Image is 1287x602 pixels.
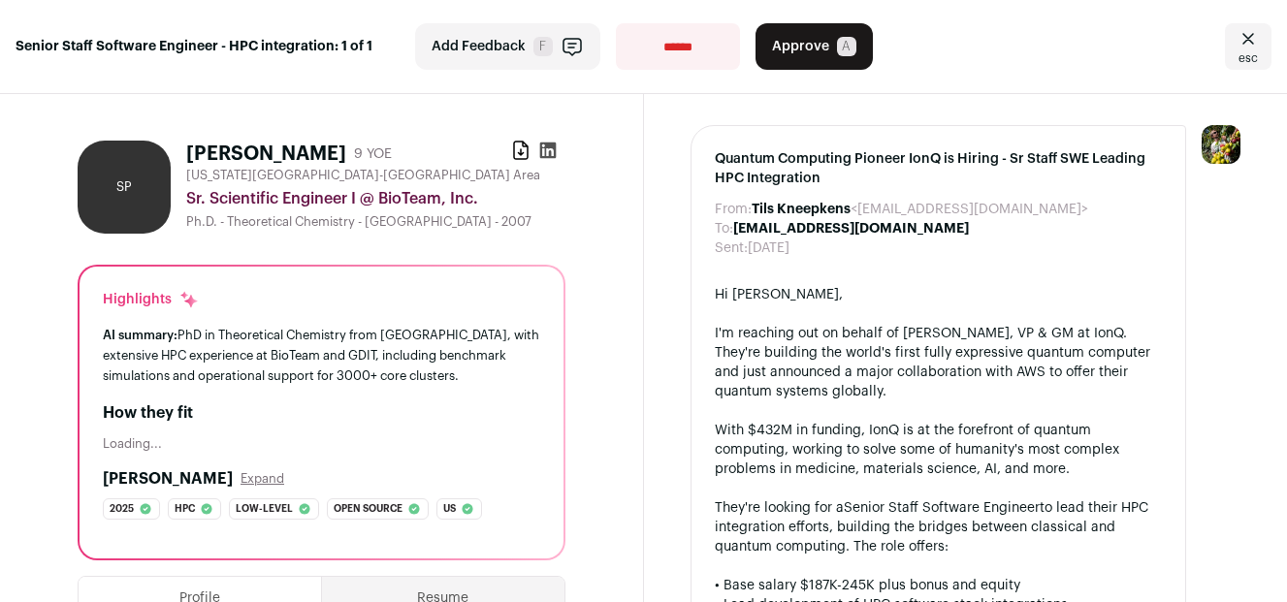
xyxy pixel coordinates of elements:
[733,222,969,236] b: [EMAIL_ADDRESS][DOMAIN_NAME]
[837,37,856,56] span: A
[103,325,540,386] div: PhD in Theoretical Chemistry from [GEOGRAPHIC_DATA], with extensive HPC experience at BioTeam and...
[715,498,1163,556] div: They're looking for a to lead their HPC integration efforts, building the bridges between classic...
[334,499,402,519] span: Open source
[1202,125,1240,164] img: 6689865-medium_jpg
[110,499,134,519] span: 2025
[715,285,1163,304] div: Hi [PERSON_NAME],
[715,149,1163,188] span: Quantum Computing Pioneer IonQ is Hiring - Sr Staff SWE Leading HPC Integration
[103,329,177,341] span: AI summary:
[186,141,346,168] h1: [PERSON_NAME]
[16,37,372,56] strong: Senior Staff Software Engineer - HPC integration: 1 of 1
[756,23,873,70] button: Approve A
[432,37,526,56] span: Add Feedback
[415,23,600,70] button: Add Feedback F
[78,141,171,234] div: SP
[1225,23,1271,70] a: Close
[748,238,789,258] dd: [DATE]
[186,214,565,230] div: Ph.D. - Theoretical Chemistry - [GEOGRAPHIC_DATA] - 2007
[186,187,565,210] div: Sr. Scientific Engineer I @ BioTeam, Inc.
[103,290,199,309] div: Highlights
[715,200,752,219] dt: From:
[103,436,540,452] div: Loading...
[844,501,1040,515] a: Senior Staff Software Engineer
[443,499,456,519] span: Us
[186,168,540,183] span: [US_STATE][GEOGRAPHIC_DATA]-[GEOGRAPHIC_DATA] Area
[715,219,733,238] dt: To:
[241,471,284,487] button: Expand
[715,238,748,258] dt: Sent:
[772,37,829,56] span: Approve
[752,203,851,216] b: Tils Kneepkens
[752,200,1088,219] dd: <[EMAIL_ADDRESS][DOMAIN_NAME]>
[715,576,1163,595] div: • Base salary $187K-245K plus bonus and equity
[715,324,1163,401] div: I'm reaching out on behalf of [PERSON_NAME], VP & GM at IonQ. They're building the world's first ...
[236,499,293,519] span: Low-level
[533,37,553,56] span: F
[354,144,392,164] div: 9 YOE
[715,421,1163,479] div: With $432M in funding, IonQ is at the forefront of quantum computing, working to solve some of hu...
[175,499,195,519] span: Hpc
[103,467,233,491] h2: [PERSON_NAME]
[1239,50,1258,66] span: esc
[103,401,540,425] h2: How they fit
